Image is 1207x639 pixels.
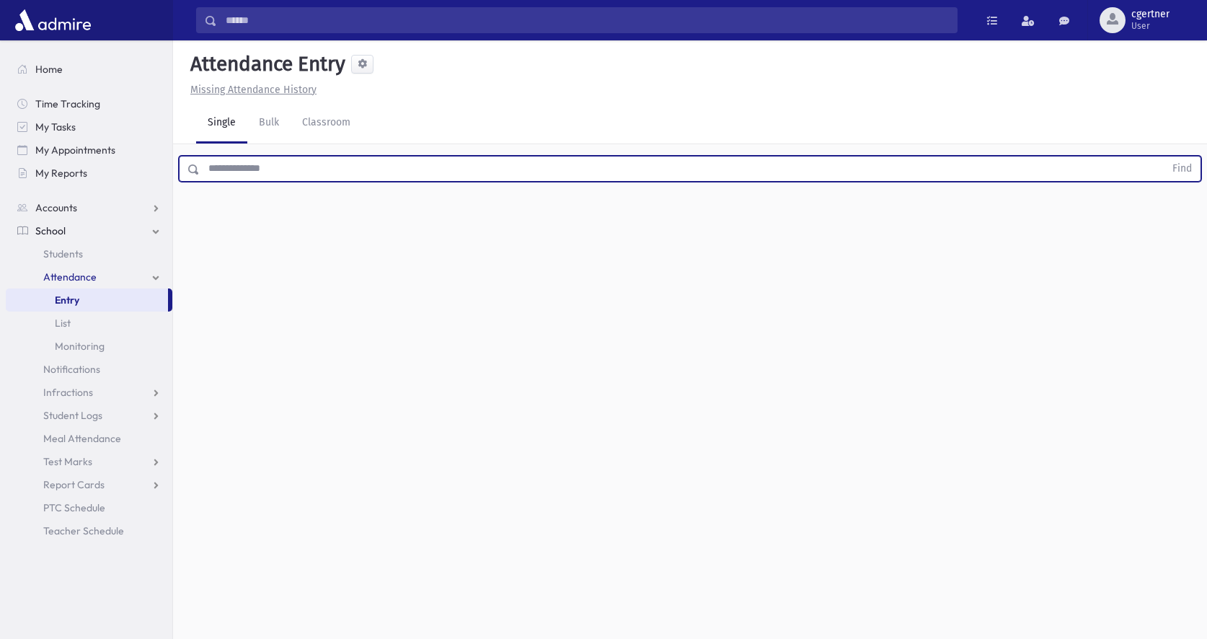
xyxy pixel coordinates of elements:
[6,92,172,115] a: Time Tracking
[291,103,362,144] a: Classroom
[35,97,100,110] span: Time Tracking
[55,294,79,307] span: Entry
[6,196,172,219] a: Accounts
[35,63,63,76] span: Home
[55,317,71,330] span: List
[196,103,247,144] a: Single
[190,84,317,96] u: Missing Attendance History
[6,519,172,542] a: Teacher Schedule
[35,120,76,133] span: My Tasks
[35,167,87,180] span: My Reports
[43,386,93,399] span: Infractions
[1131,9,1170,20] span: cgertner
[43,409,102,422] span: Student Logs
[43,432,121,445] span: Meal Attendance
[185,84,317,96] a: Missing Attendance History
[185,52,345,76] h5: Attendance Entry
[6,58,172,81] a: Home
[1164,157,1201,181] button: Find
[43,478,105,491] span: Report Cards
[55,340,105,353] span: Monitoring
[1131,20,1170,32] span: User
[6,427,172,450] a: Meal Attendance
[6,265,172,288] a: Attendance
[6,358,172,381] a: Notifications
[6,404,172,427] a: Student Logs
[6,335,172,358] a: Monitoring
[6,162,172,185] a: My Reports
[6,473,172,496] a: Report Cards
[6,496,172,519] a: PTC Schedule
[35,201,77,214] span: Accounts
[43,270,97,283] span: Attendance
[247,103,291,144] a: Bulk
[6,312,172,335] a: List
[35,144,115,157] span: My Appointments
[12,6,94,35] img: AdmirePro
[6,138,172,162] a: My Appointments
[6,242,172,265] a: Students
[6,450,172,473] a: Test Marks
[43,455,92,468] span: Test Marks
[6,219,172,242] a: School
[43,501,105,514] span: PTC Schedule
[6,288,168,312] a: Entry
[6,381,172,404] a: Infractions
[43,524,124,537] span: Teacher Schedule
[43,247,83,260] span: Students
[6,115,172,138] a: My Tasks
[43,363,100,376] span: Notifications
[35,224,66,237] span: School
[217,7,957,33] input: Search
